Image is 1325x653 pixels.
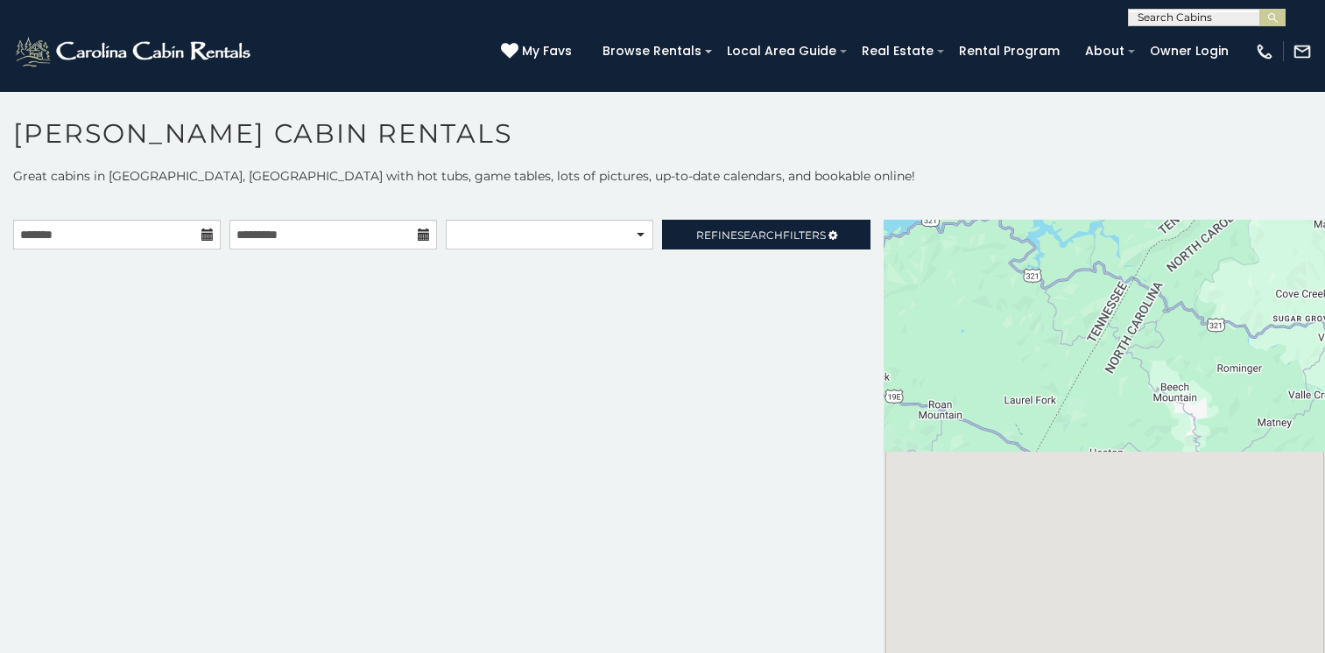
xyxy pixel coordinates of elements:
[737,228,783,242] span: Search
[522,42,572,60] span: My Favs
[13,34,256,69] img: White-1-2.png
[853,38,942,65] a: Real Estate
[594,38,710,65] a: Browse Rentals
[696,228,826,242] span: Refine Filters
[950,38,1068,65] a: Rental Program
[1293,42,1312,61] img: mail-regular-white.png
[1255,42,1274,61] img: phone-regular-white.png
[662,220,870,249] a: RefineSearchFilters
[1076,38,1133,65] a: About
[718,38,845,65] a: Local Area Guide
[501,42,576,61] a: My Favs
[1141,38,1237,65] a: Owner Login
